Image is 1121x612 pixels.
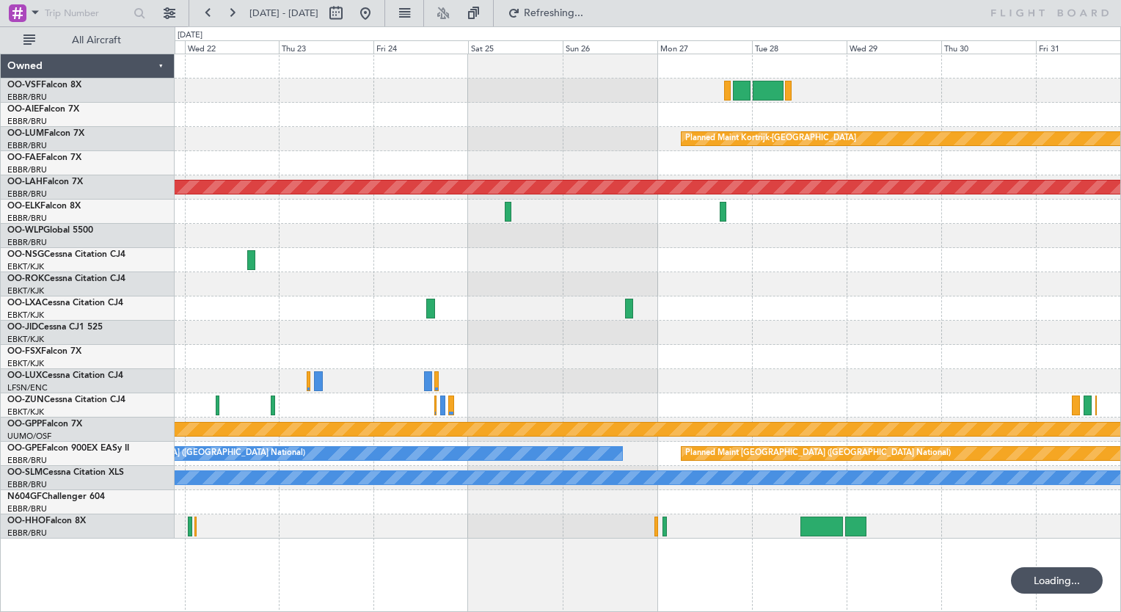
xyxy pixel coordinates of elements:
[7,468,124,477] a: OO-SLMCessna Citation XLS
[523,8,585,18] span: Refreshing...
[7,140,47,151] a: EBBR/BRU
[7,323,38,332] span: OO-JID
[7,299,123,307] a: OO-LXACessna Citation CJ4
[7,382,48,393] a: LFSN/ENC
[7,105,79,114] a: OO-AIEFalcon 7X
[7,396,44,404] span: OO-ZUN
[847,40,941,54] div: Wed 29
[7,468,43,477] span: OO-SLM
[7,479,47,490] a: EBBR/BRU
[7,153,81,162] a: OO-FAEFalcon 7X
[7,81,81,90] a: OO-VSFFalcon 8X
[7,407,44,418] a: EBKT/KJK
[45,2,129,24] input: Trip Number
[7,202,81,211] a: OO-ELKFalcon 8X
[249,7,318,20] span: [DATE] - [DATE]
[7,261,44,272] a: EBKT/KJK
[7,274,44,283] span: OO-ROK
[178,29,202,42] div: [DATE]
[59,442,305,465] div: No Crew [GEOGRAPHIC_DATA] ([GEOGRAPHIC_DATA] National)
[7,517,86,525] a: OO-HHOFalcon 8X
[7,503,47,514] a: EBBR/BRU
[7,371,123,380] a: OO-LUXCessna Citation CJ4
[7,334,44,345] a: EBKT/KJK
[7,92,47,103] a: EBBR/BRU
[38,35,155,45] span: All Aircraft
[752,40,847,54] div: Tue 28
[7,116,47,127] a: EBBR/BRU
[7,420,42,429] span: OO-GPP
[7,431,51,442] a: UUMO/OSF
[7,528,47,539] a: EBBR/BRU
[7,358,44,369] a: EBKT/KJK
[7,178,83,186] a: OO-LAHFalcon 7X
[7,153,41,162] span: OO-FAE
[279,40,373,54] div: Thu 23
[685,128,856,150] div: Planned Maint Kortrijk-[GEOGRAPHIC_DATA]
[7,189,47,200] a: EBBR/BRU
[7,323,103,332] a: OO-JIDCessna CJ1 525
[468,40,563,54] div: Sat 25
[7,455,47,466] a: EBBR/BRU
[7,299,42,307] span: OO-LXA
[16,29,159,52] button: All Aircraft
[7,396,125,404] a: OO-ZUNCessna Citation CJ4
[7,164,47,175] a: EBBR/BRU
[7,444,42,453] span: OO-GPE
[7,347,41,356] span: OO-FSX
[7,81,41,90] span: OO-VSF
[7,274,125,283] a: OO-ROKCessna Citation CJ4
[7,285,44,296] a: EBKT/KJK
[7,492,105,501] a: N604GFChallenger 604
[7,213,47,224] a: EBBR/BRU
[7,371,42,380] span: OO-LUX
[7,226,43,235] span: OO-WLP
[7,105,39,114] span: OO-AIE
[501,1,589,25] button: Refreshing...
[7,310,44,321] a: EBKT/KJK
[7,420,82,429] a: OO-GPPFalcon 7X
[1011,567,1103,594] div: Loading...
[657,40,752,54] div: Mon 27
[941,40,1036,54] div: Thu 30
[185,40,280,54] div: Wed 22
[685,442,951,465] div: Planned Maint [GEOGRAPHIC_DATA] ([GEOGRAPHIC_DATA] National)
[373,40,468,54] div: Fri 24
[7,444,129,453] a: OO-GPEFalcon 900EX EASy II
[7,129,44,138] span: OO-LUM
[7,202,40,211] span: OO-ELK
[563,40,657,54] div: Sun 26
[7,237,47,248] a: EBBR/BRU
[7,226,93,235] a: OO-WLPGlobal 5500
[7,129,84,138] a: OO-LUMFalcon 7X
[7,347,81,356] a: OO-FSXFalcon 7X
[7,178,43,186] span: OO-LAH
[7,492,42,501] span: N604GF
[7,517,45,525] span: OO-HHO
[7,250,125,259] a: OO-NSGCessna Citation CJ4
[7,250,44,259] span: OO-NSG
